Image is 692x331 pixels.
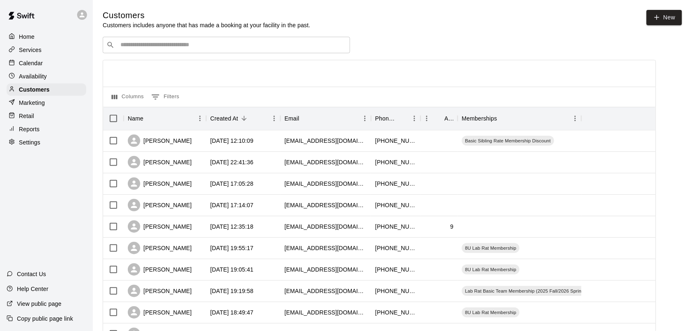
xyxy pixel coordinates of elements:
span: 8U Lab Rat Membership [462,245,520,251]
h5: Customers [103,10,311,21]
div: 2025-08-13 12:10:09 [210,137,254,145]
div: [PERSON_NAME] [128,242,192,254]
div: 2025-08-08 17:14:07 [210,201,254,209]
a: Marketing [7,97,86,109]
button: Sort [144,113,155,124]
div: [PERSON_NAME] [128,306,192,319]
div: 8U Lab Rat Membership [462,243,520,253]
div: 2025-08-06 19:05:41 [210,265,254,274]
a: New [647,10,682,25]
div: +12093230609 [375,180,417,188]
p: Marketing [19,99,45,107]
div: michaeloprean@yahoo.com [285,201,367,209]
p: Copy public page link [17,314,73,323]
button: Sort [397,113,408,124]
div: Age [421,107,458,130]
a: Services [7,44,86,56]
div: Memberships [462,107,497,130]
button: Menu [194,112,206,125]
div: Created At [206,107,280,130]
div: +19165092414 [375,287,417,295]
div: [PERSON_NAME] [128,177,192,190]
div: Basic Sibling Rate Membership Discount [462,136,554,146]
a: Settings [7,136,86,149]
button: Show filters [149,90,181,104]
div: sac1432@icloud.com [285,287,367,295]
button: Sort [433,113,445,124]
div: [PERSON_NAME] [128,285,192,297]
span: 8U Lab Rat Membership [462,309,520,316]
a: Customers [7,83,86,96]
div: Lab Rat Basic Team Membership (2025 Fall/2026 Spring) [462,286,589,296]
div: +19163971000 [375,222,417,231]
div: Memberships [458,107,581,130]
div: 8U Lab Rat Membership [462,307,520,317]
a: Retail [7,110,86,122]
div: 2025-08-05 19:19:58 [210,287,254,295]
a: Home [7,31,86,43]
div: 2025-08-08 12:35:18 [210,222,254,231]
p: Reports [19,125,40,133]
a: Availability [7,70,86,83]
div: +15303913983 [375,158,417,166]
div: [PERSON_NAME] [128,135,192,147]
div: paticiasc@icloud.com [285,158,367,166]
div: Created At [210,107,238,130]
div: +19168132260 [375,308,417,317]
div: Phone Number [371,107,421,130]
button: Menu [408,112,421,125]
p: Help Center [17,285,48,293]
p: Services [19,46,42,54]
span: 8U Lab Rat Membership [462,266,520,273]
div: Name [124,107,206,130]
p: Availability [19,72,47,80]
p: Home [19,33,35,41]
button: Sort [497,113,509,124]
p: Settings [19,138,40,147]
div: jyerenasosa@gmail.com [285,308,367,317]
p: Retail [19,112,34,120]
div: Email [285,107,299,130]
button: Menu [268,112,280,125]
div: tgraysr@egusd.net [285,137,367,145]
div: Email [280,107,371,130]
p: Customers includes anyone that has made a booking at your facility in the past. [103,21,311,29]
div: Name [128,107,144,130]
div: [PERSON_NAME] [128,263,192,276]
div: Age [445,107,454,130]
div: carminaanddavid@gmail.com [285,244,367,252]
div: Search customers by name or email [103,37,350,53]
button: Sort [238,113,250,124]
div: 2025-08-05 18:49:47 [210,308,254,317]
div: cheyannezuehlke@yahoo.com [285,180,367,188]
a: Calendar [7,57,86,69]
div: +15109526509 [375,244,417,252]
div: 2025-08-06 19:55:17 [210,244,254,252]
div: 2025-08-12 17:05:28 [210,180,254,188]
button: Sort [299,113,311,124]
div: rtsegura@aol.com [285,265,367,274]
button: Select columns [110,90,146,104]
button: Menu [421,112,433,125]
button: Menu [569,112,581,125]
p: View public page [17,300,61,308]
div: [PERSON_NAME] [128,220,192,233]
div: 9 [450,222,454,231]
span: Lab Rat Basic Team Membership (2025 Fall/2026 Spring) [462,288,589,294]
div: [PERSON_NAME] [128,156,192,168]
p: Customers [19,85,49,94]
button: Menu [359,112,371,125]
a: Reports [7,123,86,135]
div: +19164204924 [375,137,417,145]
span: Basic Sibling Rate Membership Discount [462,137,554,144]
div: +19168355664 [375,265,417,274]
